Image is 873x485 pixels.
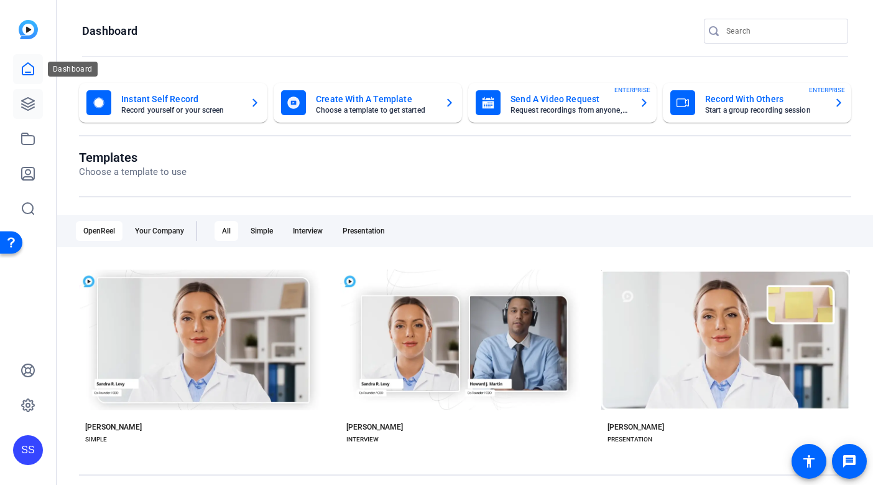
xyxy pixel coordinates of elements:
[316,92,435,106] mat-card-title: Create With A Template
[76,221,122,241] div: OpenReel
[85,435,107,445] div: SIMPLE
[346,422,403,432] div: [PERSON_NAME]
[121,92,240,106] mat-card-title: Instant Self Record
[809,85,845,95] span: ENTERPRISE
[663,83,851,123] button: Record With OthersStart a group recording sessionENTERPRISE
[705,106,824,114] mat-card-subtitle: Start a group recording session
[127,221,192,241] div: Your Company
[243,221,280,241] div: Simple
[79,150,187,165] h1: Templates
[79,83,267,123] button: Instant Self RecordRecord yourself or your screen
[316,106,435,114] mat-card-subtitle: Choose a template to get started
[607,422,664,432] div: [PERSON_NAME]
[335,221,392,241] div: Presentation
[607,435,652,445] div: PRESENTATION
[215,221,238,241] div: All
[614,85,650,95] span: ENTERPRISE
[19,20,38,39] img: blue-gradient.svg
[121,106,240,114] mat-card-subtitle: Record yourself or your screen
[842,454,857,469] mat-icon: message
[285,221,330,241] div: Interview
[82,24,137,39] h1: Dashboard
[468,83,657,123] button: Send A Video RequestRequest recordings from anyone, anywhereENTERPRISE
[705,92,824,106] mat-card-title: Record With Others
[801,454,816,469] mat-icon: accessibility
[346,435,379,445] div: INTERVIEW
[510,106,629,114] mat-card-subtitle: Request recordings from anyone, anywhere
[79,165,187,179] p: Choose a template to use
[510,92,629,106] mat-card-title: Send A Video Request
[274,83,462,123] button: Create With A TemplateChoose a template to get started
[13,435,43,465] div: SS
[48,62,98,77] div: Dashboard
[85,422,142,432] div: [PERSON_NAME]
[726,24,838,39] input: Search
